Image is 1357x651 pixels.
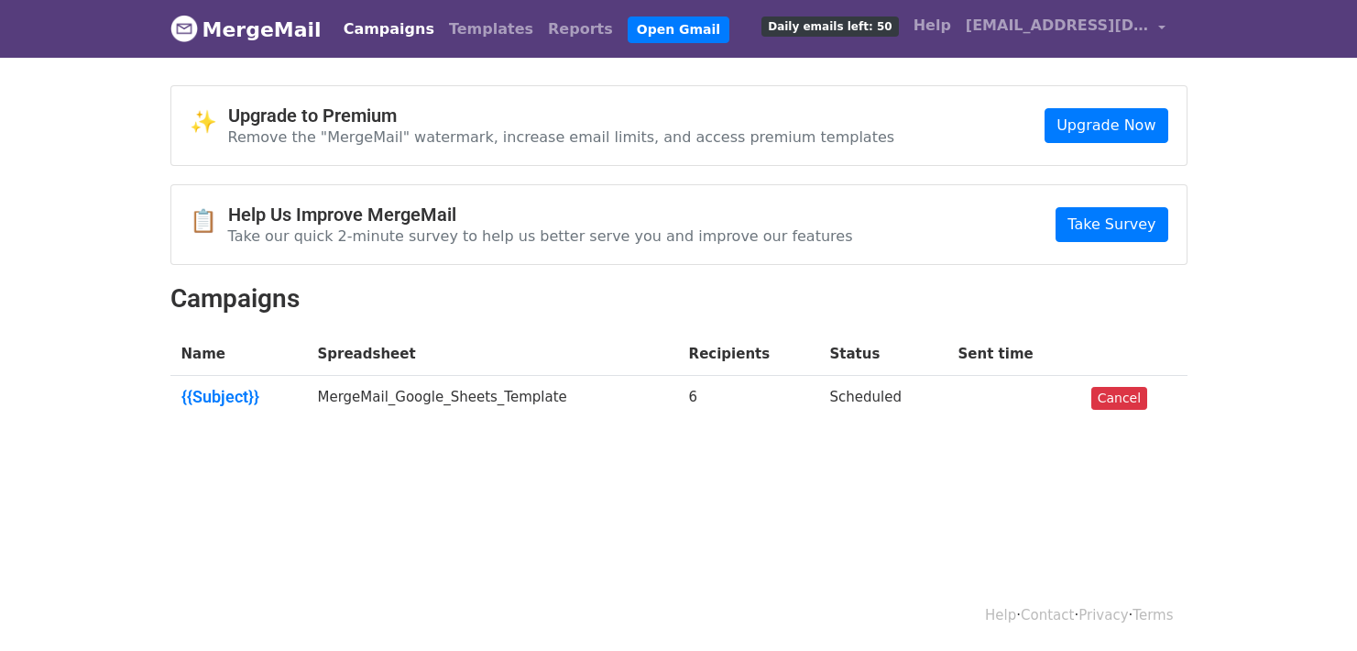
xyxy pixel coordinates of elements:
a: Privacy [1078,607,1128,623]
span: [EMAIL_ADDRESS][DOMAIN_NAME] [966,15,1149,37]
a: MergeMail [170,10,322,49]
a: Reports [541,11,620,48]
iframe: Chat Widget [1265,563,1357,651]
a: [EMAIL_ADDRESS][DOMAIN_NAME] [958,7,1173,50]
p: Take our quick 2-minute survey to help us better serve you and improve our features [228,226,853,246]
a: Cancel [1091,387,1147,410]
a: Help [906,7,958,44]
h4: Help Us Improve MergeMail [228,204,853,226]
a: {{Subject}} [181,387,296,407]
th: Spreadsheet [307,333,678,376]
img: MergeMail logo [170,15,198,42]
th: Status [818,333,947,376]
a: Take Survey [1056,207,1167,242]
a: Campaigns [336,11,442,48]
span: Daily emails left: 50 [761,17,898,37]
a: Open Gmail [628,17,729,43]
a: Help [985,607,1016,623]
h2: Campaigns [170,283,1187,314]
td: MergeMail_Google_Sheets_Template [307,376,678,425]
a: Terms [1133,607,1173,623]
td: Scheduled [818,376,947,425]
th: Name [170,333,307,376]
span: 📋 [190,208,228,235]
span: ✨ [190,109,228,136]
a: Templates [442,11,541,48]
td: 6 [678,376,819,425]
a: Contact [1021,607,1074,623]
th: Recipients [678,333,819,376]
a: Daily emails left: 50 [754,7,905,44]
h4: Upgrade to Premium [228,105,895,127]
p: Remove the "MergeMail" watermark, increase email limits, and access premium templates [228,127,895,147]
a: Upgrade Now [1045,108,1167,143]
th: Sent time [947,333,1080,376]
